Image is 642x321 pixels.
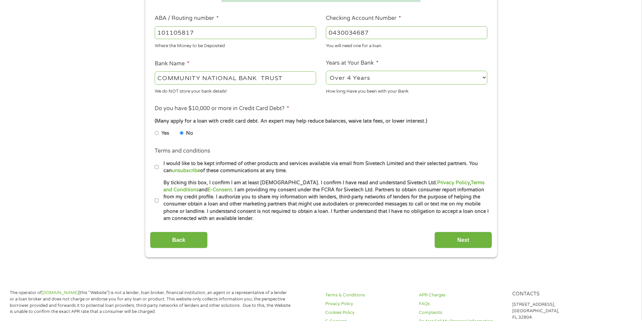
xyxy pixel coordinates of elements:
a: FAQs [419,301,505,307]
a: Cookies Policy [325,310,411,316]
a: [DOMAIN_NAME] [42,290,79,295]
a: Privacy Policy [325,301,411,307]
a: Terms & Conditions [325,292,411,298]
label: By ticking this box, I confirm I am at least [DEMOGRAPHIC_DATA]. I confirm I have read and unders... [159,179,489,222]
label: ABA / Routing number [155,15,219,22]
label: I would like to be kept informed of other products and services available via email from Sivetech... [159,160,489,174]
div: We do NOT store your bank details! [155,86,316,95]
a: Terms and Conditions [163,180,485,193]
input: 263177916 [155,26,316,39]
a: APR Charges [419,292,505,298]
label: Do you have $10,000 or more in Credit Card Debt? [155,105,289,112]
label: Checking Account Number [326,15,401,22]
label: Terms and conditions [155,148,210,155]
a: E-Consent [208,187,232,193]
a: unsubscribe [172,168,200,173]
div: How long Have you been with your Bank [326,86,487,95]
div: You will need one for a loan. [326,40,487,50]
input: Back [150,232,208,248]
label: Yes [161,130,169,137]
div: (Many apply for a loan with credit card debt. An expert may help reduce balances, waive late fees... [155,118,487,125]
a: Complaints [419,310,505,316]
label: No [186,130,193,137]
a: Privacy Policy [437,180,470,186]
label: Bank Name [155,60,189,67]
p: The operator of (this “Website”) is not a lender, loan broker, financial institution, an agent or... [10,290,291,315]
input: Next [434,232,492,248]
label: Years at Your Bank [326,60,378,67]
p: [STREET_ADDRESS], [GEOGRAPHIC_DATA], FL 32804. [512,301,598,321]
h4: Contacts [512,291,598,297]
input: 345634636 [326,26,487,39]
div: Where the Money to be Deposited [155,40,316,50]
